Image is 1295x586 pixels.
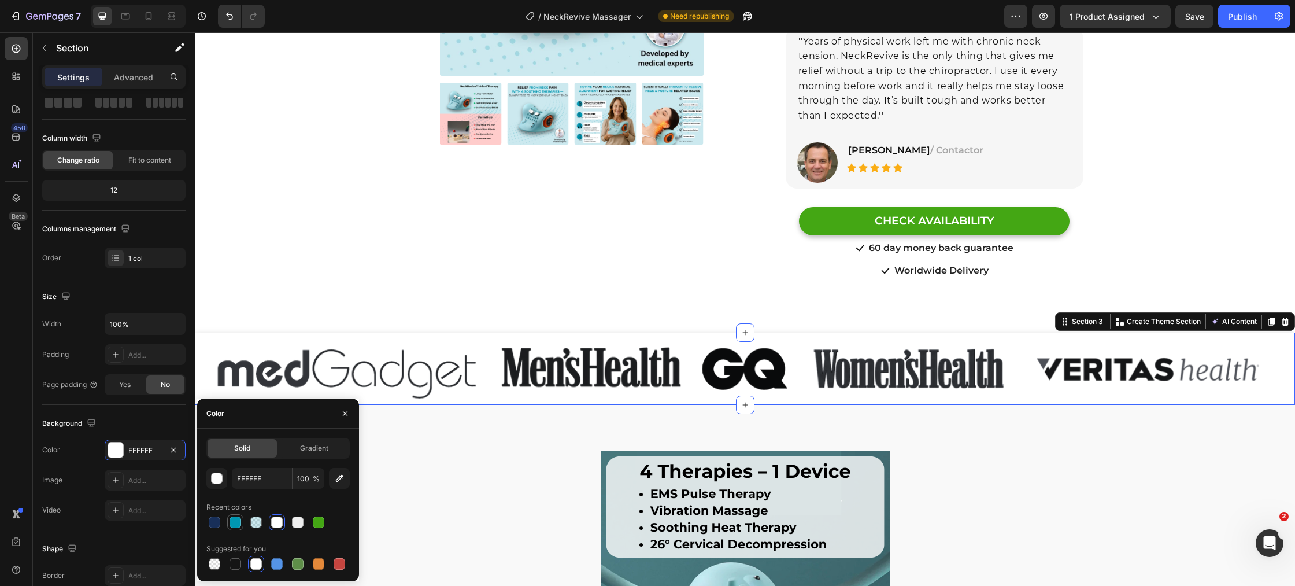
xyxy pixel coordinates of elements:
div: CHECK AVAILABILITY [680,182,800,196]
div: Image [42,475,62,485]
p: Settings [57,71,90,83]
button: 7 [5,5,86,28]
button: AI Content [1013,282,1064,296]
div: Page padding [42,379,98,390]
div: Add... [128,571,183,581]
div: Recent colors [206,502,251,513]
span: Gradient [300,443,328,454]
div: Suggested for you [206,544,266,554]
div: Section 3 [875,284,911,294]
div: FFFFFF [128,445,162,456]
span: Save [1185,12,1204,21]
div: Add... [128,476,183,486]
span: 2 [1279,512,1289,521]
button: Save [1175,5,1213,28]
span: Need republishing [670,11,729,21]
span: 1 product assigned [1070,10,1145,23]
div: 12 [45,182,183,198]
div: Publish [1228,10,1257,23]
p: 60 day money back guarantee [674,209,819,223]
span: [PERSON_NAME] [653,112,735,123]
p: Create Theme Section [932,284,1006,294]
p: Advanced [114,71,153,83]
span: Solid [234,443,250,454]
input: Auto [105,314,185,334]
div: Beta [9,212,28,221]
span: / [538,10,541,23]
div: Border [42,570,65,581]
div: Background [42,416,98,432]
span: Fit to content [128,155,171,165]
div: Video [42,505,61,515]
input: Eg: FFFFFF [232,468,292,489]
span: Change ratio [57,155,99,165]
div: 1 col [128,253,183,264]
span: No [161,379,170,390]
div: Columns management [42,222,132,237]
div: Padding [42,349,69,360]
div: Column width [42,131,103,146]
span: % [313,474,320,484]
button: Publish [1218,5,1267,28]
div: Undo/Redo [218,5,265,28]
div: 450 [11,123,28,132]
div: Color [206,408,224,419]
div: Color [42,445,60,455]
div: Order [42,253,61,263]
span: NeckRevive Massager [543,10,631,23]
div: Width [42,319,61,329]
img: Alt Image [602,110,643,150]
div: Add... [128,350,183,360]
span: Yes [119,379,131,390]
div: Size [42,289,73,305]
div: Shape [42,541,79,557]
button: 1 product assigned [1060,5,1171,28]
iframe: Design area [195,32,1295,586]
p: Worldwide Delivery [700,231,794,245]
p: 7 [76,9,81,23]
iframe: Intercom live chat [1256,529,1283,557]
a: CHECK AVAILABILITY [604,175,875,203]
div: Add... [128,506,183,516]
p: Section [56,41,151,55]
span: / Contactor [735,112,789,123]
